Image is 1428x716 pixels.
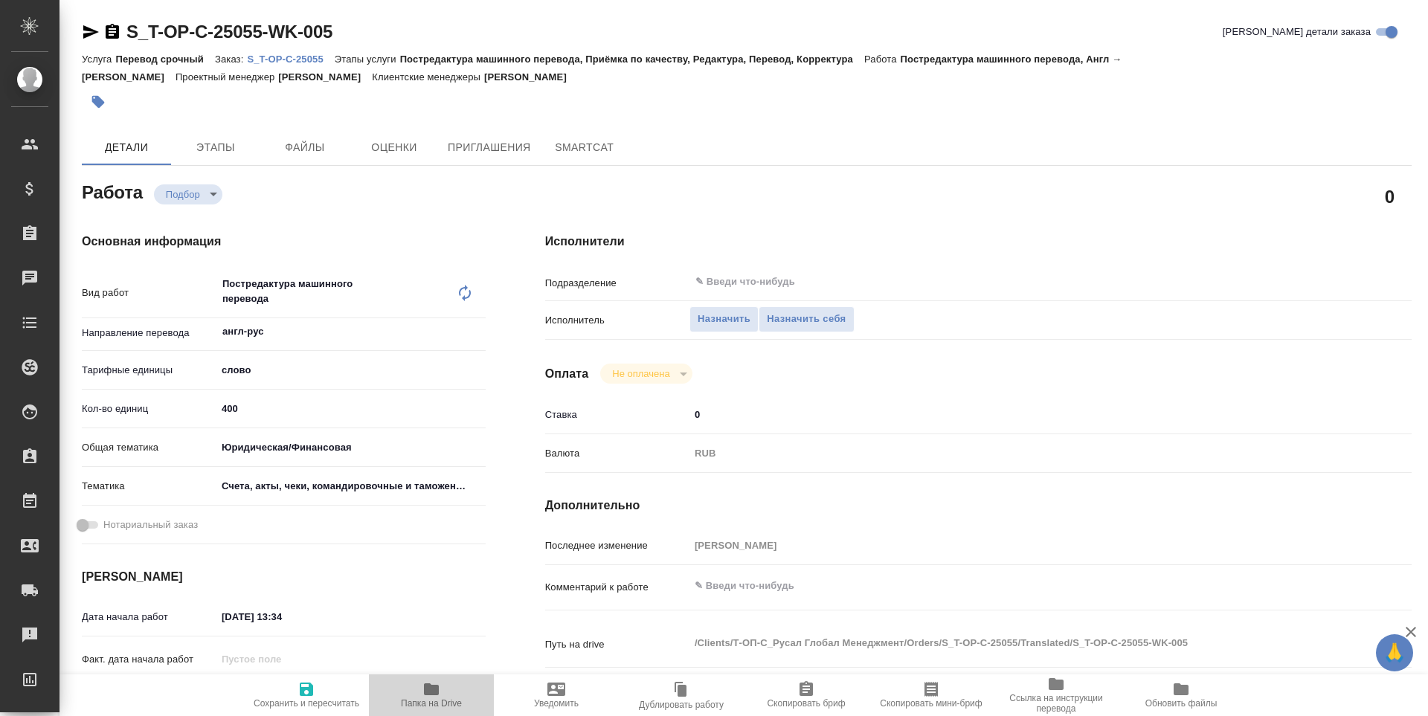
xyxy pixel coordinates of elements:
[82,652,216,667] p: Факт. дата начала работ
[82,610,216,625] p: Дата начала работ
[82,401,216,416] p: Кол-во единиц
[400,54,864,65] p: Постредактура машинного перевода, Приёмка по качеству, Редактура, Перевод, Корректура
[216,648,347,670] input: Пустое поле
[103,23,121,41] button: Скопировать ссылку
[689,630,1339,656] textarea: /Clients/Т-ОП-С_Русал Глобал Менеджмент/Orders/S_T-OP-C-25055/Translated/S_T-OP-C-25055-WK-005
[767,311,846,328] span: Назначить себя
[1385,184,1395,209] h2: 0
[369,674,494,716] button: Папка на Drive
[545,446,689,461] p: Валюта
[1223,25,1371,39] span: [PERSON_NAME] детали заказа
[1003,693,1110,714] span: Ссылка на инструкции перевода
[82,23,100,41] button: Скопировать ссылку для ЯМессенджера
[335,54,400,65] p: Этапы услуги
[247,54,334,65] p: S_T-OP-C-25055
[600,364,692,384] div: Подбор
[494,674,619,716] button: Уведомить
[372,71,484,83] p: Клиентские менеджеры
[545,637,689,652] p: Путь на drive
[448,138,531,157] span: Приглашения
[254,698,359,709] span: Сохранить и пересчитать
[619,674,744,716] button: Дублировать работу
[247,52,334,65] a: S_T-OP-C-25055
[278,71,372,83] p: [PERSON_NAME]
[545,497,1412,515] h4: Дополнительно
[176,71,278,83] p: Проектный менеджер
[689,441,1339,466] div: RUB
[545,365,589,383] h4: Оплата
[549,138,620,157] span: SmartCat
[545,276,689,291] p: Подразделение
[216,606,347,628] input: ✎ Введи что-нибудь
[698,311,750,328] span: Назначить
[759,306,854,332] button: Назначить себя
[767,698,845,709] span: Скопировать бриф
[880,698,982,709] span: Скопировать мини-бриф
[869,674,994,716] button: Скопировать мини-бриф
[82,54,115,65] p: Услуга
[744,674,869,716] button: Скопировать бриф
[180,138,251,157] span: Этапы
[864,54,901,65] p: Работа
[608,367,674,380] button: Не оплачена
[545,538,689,553] p: Последнее изменение
[689,404,1339,425] input: ✎ Введи что-нибудь
[126,22,332,42] a: S_T-OP-C-25055-WK-005
[401,698,462,709] span: Папка на Drive
[1331,280,1334,283] button: Open
[82,479,216,494] p: Тематика
[534,698,579,709] span: Уведомить
[215,54,247,65] p: Заказ:
[82,233,486,251] h4: Основная информация
[82,86,115,118] button: Добавить тэг
[161,188,205,201] button: Подбор
[216,398,486,419] input: ✎ Введи что-нибудь
[1145,698,1218,709] span: Обновить файлы
[82,440,216,455] p: Общая тематика
[545,233,1412,251] h4: Исполнители
[82,568,486,586] h4: [PERSON_NAME]
[545,313,689,328] p: Исполнитель
[115,54,215,65] p: Перевод срочный
[216,435,486,460] div: Юридическая/Финансовая
[91,138,162,157] span: Детали
[82,178,143,204] h2: Работа
[82,326,216,341] p: Направление перевода
[216,358,486,383] div: слово
[545,407,689,422] p: Ставка
[82,363,216,378] p: Тарифные единицы
[269,138,341,157] span: Файлы
[639,700,724,710] span: Дублировать работу
[82,286,216,300] p: Вид работ
[216,474,486,499] div: Счета, акты, чеки, командировочные и таможенные документы
[1382,637,1407,668] span: 🙏
[477,330,480,333] button: Open
[358,138,430,157] span: Оценки
[103,517,198,532] span: Нотариальный заказ
[1119,674,1244,716] button: Обновить файлы
[545,580,689,595] p: Комментарий к работе
[994,674,1119,716] button: Ссылка на инструкции перевода
[689,306,759,332] button: Назначить
[689,535,1339,556] input: Пустое поле
[1376,634,1413,671] button: 🙏
[484,71,578,83] p: [PERSON_NAME]
[694,273,1285,291] input: ✎ Введи что-нибудь
[244,674,369,716] button: Сохранить и пересчитать
[154,184,222,204] div: Подбор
